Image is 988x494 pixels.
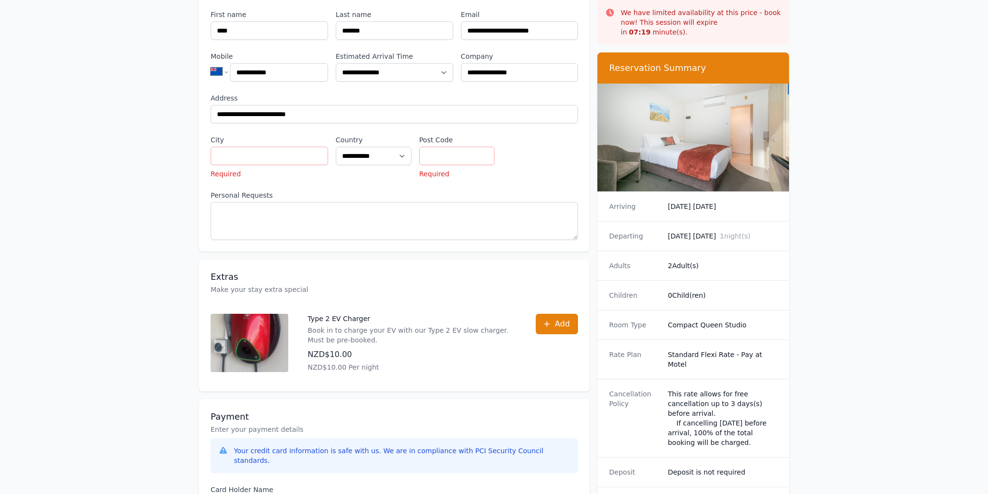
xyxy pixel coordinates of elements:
dd: Standard Flexi Rate - Pay at Motel [668,350,777,369]
label: Estimated Arrival Time [336,51,453,61]
p: NZD$10.00 [308,349,516,360]
dt: Adults [609,261,660,271]
dd: 0 Child(ren) [668,290,777,300]
dt: Deposit [609,467,660,477]
label: Address [211,93,578,103]
h3: Extras [211,271,578,283]
p: Make your stay extra special [211,285,578,294]
dt: Rate Plan [609,350,660,369]
p: We have limited availability at this price - book now! This session will expire in minute(s). [621,8,781,37]
h3: Payment [211,411,578,423]
strong: 07 : 19 [629,28,651,36]
dd: [DATE] [DATE] [668,231,777,241]
p: Required [419,169,495,179]
div: This rate allows for free cancellation up to 3 days(s) before arrival. If cancelling [DATE] befor... [668,389,777,447]
h3: Reservation Summary [609,62,777,74]
label: City [211,135,328,145]
div: Your credit card information is safe with us. We are in compliance with PCI Security Council stan... [234,446,570,465]
dd: 2 Adult(s) [668,261,777,271]
span: Add [555,318,570,330]
label: Last name [336,10,453,19]
img: Compact Queen Studio [597,84,789,191]
button: Add [536,314,578,334]
dt: Departing [609,231,660,241]
dt: Arriving [609,202,660,211]
label: Personal Requests [211,190,578,200]
dd: Compact Queen Studio [668,320,777,330]
p: Book in to charge your EV with our Type 2 EV slow charger. Must be pre-booked. [308,325,516,345]
dd: [DATE] [DATE] [668,202,777,211]
dt: Cancellation Policy [609,389,660,447]
dt: Room Type [609,320,660,330]
dd: Deposit is not required [668,467,777,477]
label: Mobile [211,51,328,61]
label: Post Code [419,135,495,145]
label: First name [211,10,328,19]
img: Type 2 EV Charger [211,314,288,372]
label: Email [461,10,578,19]
p: Required [211,169,328,179]
p: Enter your payment details [211,425,578,434]
p: NZD$10.00 Per night [308,362,516,372]
label: Company [461,51,578,61]
dt: Children [609,290,660,300]
p: Type 2 EV Charger [308,314,516,324]
span: 1 night(s) [720,232,750,240]
label: Country [336,135,412,145]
